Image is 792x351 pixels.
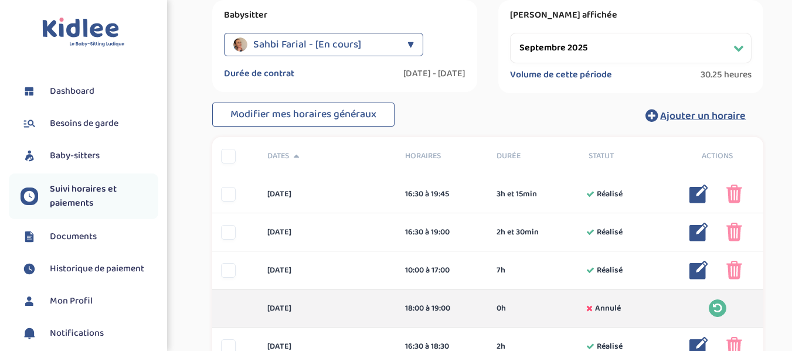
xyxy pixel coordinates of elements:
[689,185,708,203] img: modifier_bleu.png
[488,150,580,162] div: Durée
[405,226,480,238] div: 16:30 à 19:00
[259,188,396,200] div: [DATE]
[50,230,97,244] span: Documents
[50,149,100,163] span: Baby-sitters
[580,150,672,162] div: Statut
[50,117,118,131] span: Besoins de garde
[497,226,539,238] span: 2h et 30min
[21,260,158,278] a: Historique de paiement
[497,188,537,200] span: 3h et 15min
[726,223,742,241] img: poubelle_rose.png
[50,84,94,98] span: Dashboard
[21,115,38,132] img: besoin.svg
[672,150,764,162] div: Actions
[628,103,763,128] button: Ajouter un horaire
[407,33,414,56] div: ▼
[405,150,480,162] span: Horaires
[510,69,612,81] label: Volume de cette période
[253,33,361,56] span: Sahbi Farial - [En cours]
[701,69,752,81] span: 30.25 heures
[21,228,38,246] img: documents.svg
[597,226,623,238] span: Réalisé
[50,294,93,308] span: Mon Profil
[689,223,708,241] img: modifier_bleu.png
[21,292,158,310] a: Mon Profil
[224,68,294,80] label: Durée de contrat
[726,185,742,203] img: poubelle_rose.png
[403,68,465,80] label: [DATE] - [DATE]
[510,9,752,21] label: [PERSON_NAME] affichée
[660,108,746,124] span: Ajouter un horaire
[497,264,505,277] span: 7h
[21,147,158,165] a: Baby-sitters
[21,325,38,342] img: notification.svg
[21,188,38,205] img: suivihoraire.svg
[21,292,38,310] img: profil.svg
[21,115,158,132] a: Besoins de garde
[259,302,396,315] div: [DATE]
[50,326,104,340] span: Notifications
[21,260,38,278] img: suivihoraire.svg
[259,150,396,162] div: Dates
[597,188,623,200] span: Réalisé
[726,261,742,280] img: poubelle_rose.png
[405,188,480,200] div: 16:30 à 19:45
[230,106,376,122] span: Modifier mes horaires généraux
[212,103,395,127] button: Modifier mes horaires généraux
[21,182,158,210] a: Suivi horaires et paiements
[42,18,125,47] img: logo.svg
[259,264,396,277] div: [DATE]
[21,147,38,165] img: babysitters.svg
[233,38,247,52] img: avatar_sahbi-farial_2025_07_09_10_28_03.png
[405,264,480,277] div: 10:00 à 17:00
[21,325,158,342] a: Notifications
[50,262,144,276] span: Historique de paiement
[497,302,506,315] span: 0h
[259,226,396,238] div: [DATE]
[224,9,465,21] label: Babysitter
[21,228,158,246] a: Documents
[21,83,38,100] img: dashboard.svg
[595,302,621,315] span: Annulé
[597,264,623,277] span: Réalisé
[405,302,480,315] div: 18:00 à 19:00
[689,261,708,280] img: modifier_bleu.png
[50,182,158,210] span: Suivi horaires et paiements
[21,83,158,100] a: Dashboard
